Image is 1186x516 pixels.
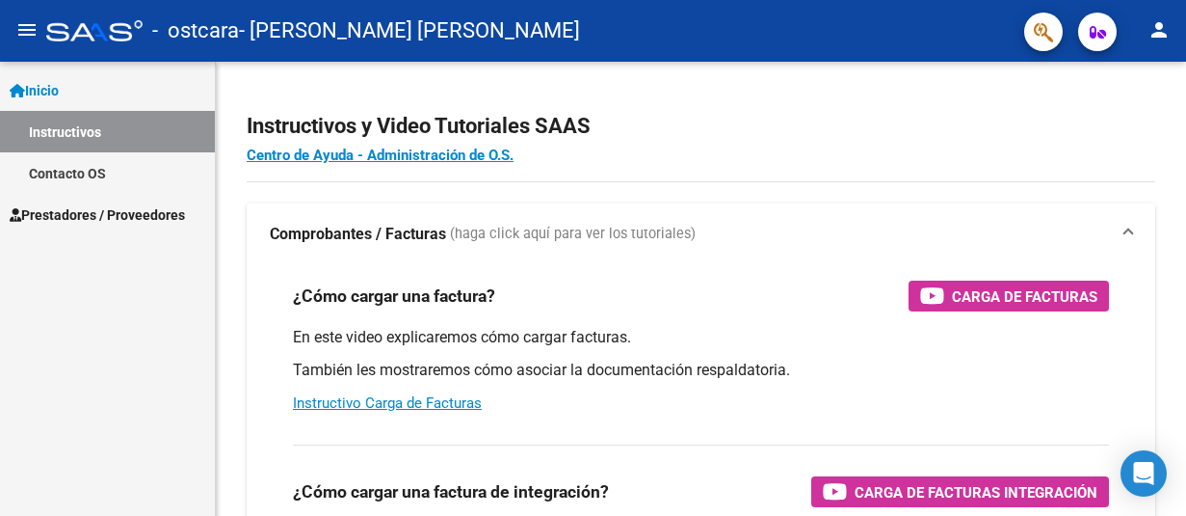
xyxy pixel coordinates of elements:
[15,18,39,41] mat-icon: menu
[239,10,580,52] span: - [PERSON_NAME] [PERSON_NAME]
[270,224,446,245] strong: Comprobantes / Facturas
[1147,18,1171,41] mat-icon: person
[855,480,1097,504] span: Carga de Facturas Integración
[293,478,609,505] h3: ¿Cómo cargar una factura de integración?
[952,285,1097,309] span: Carga de Facturas
[1120,450,1167,497] div: Open Intercom Messenger
[247,108,1155,145] h2: Instructivos y Video Tutoriales SAAS
[293,394,482,412] a: Instructivo Carga de Facturas
[293,327,1109,348] p: En este video explicaremos cómo cargar facturas.
[450,224,696,245] span: (haga click aquí para ver los tutoriales)
[152,10,239,52] span: - ostcara
[293,360,1109,381] p: También les mostraremos cómo asociar la documentación respaldatoria.
[811,476,1109,507] button: Carga de Facturas Integración
[247,147,514,164] a: Centro de Ayuda - Administración de O.S.
[909,281,1109,312] button: Carga de Facturas
[10,80,59,101] span: Inicio
[247,204,1155,265] mat-expansion-panel-header: Comprobantes / Facturas (haga click aquí para ver los tutoriales)
[293,283,495,310] h3: ¿Cómo cargar una factura?
[10,204,185,226] span: Prestadores / Proveedores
